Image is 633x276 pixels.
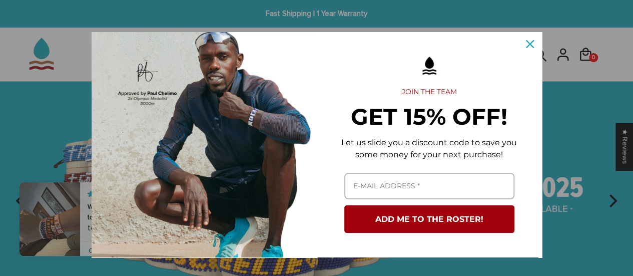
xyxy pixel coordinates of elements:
strong: GET 15% OFF! [351,103,507,130]
button: Close [518,32,542,56]
p: Let us slide you a discount code to save you some money for your next purchase! [333,137,526,161]
svg: close icon [526,40,534,48]
h2: JOIN THE TEAM [333,88,526,97]
button: ADD ME TO THE ROSTER! [344,205,514,233]
input: Email field [344,173,514,199]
